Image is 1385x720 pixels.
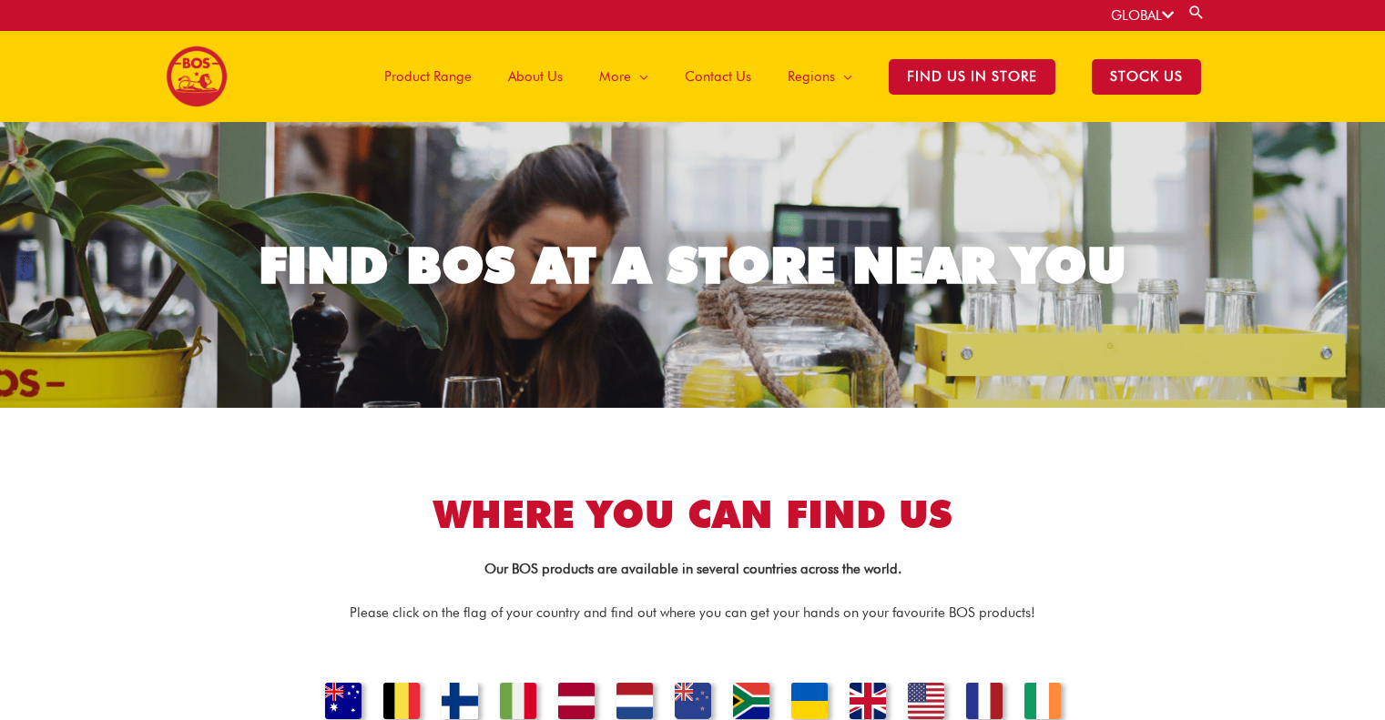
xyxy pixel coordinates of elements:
[1092,59,1201,95] span: STOCK US
[352,31,1219,122] nav: Site Navigation
[667,31,769,122] a: Contact Us
[490,31,581,122] a: About Us
[1111,7,1174,24] a: GLOBAL
[384,49,472,104] span: Product Range
[769,31,871,122] a: Regions
[599,49,631,104] span: More
[788,49,835,104] span: Regions
[259,240,1126,290] div: FIND BOS AT A STORE NEAR YOU
[366,31,490,122] a: Product Range
[889,59,1055,95] span: Find Us in Store
[484,561,901,577] strong: Our BOS products are available in several countries across the world.
[166,46,228,107] img: BOS logo finals-200px
[685,49,751,104] span: Contact Us
[508,49,563,104] span: About Us
[581,31,667,122] a: More
[183,490,1203,540] h2: Where you can find us
[183,602,1203,624] p: Please click on the flag of your country and find out where you can get your hands on your favour...
[1187,4,1206,21] a: Search button
[871,31,1074,122] a: Find Us in Store
[1074,31,1219,122] a: STOCK US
